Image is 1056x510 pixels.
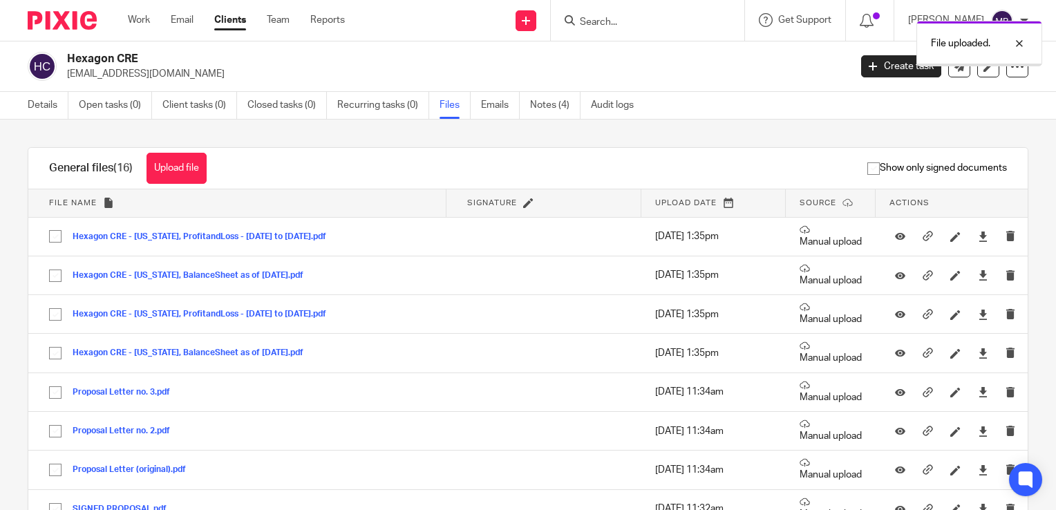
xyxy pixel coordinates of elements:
button: Hexagon CRE - [US_STATE], BalanceSheet as of [DATE].pdf [73,271,314,281]
h1: General files [49,161,133,176]
a: Download [978,308,988,321]
a: Download [978,268,988,282]
p: [DATE] 11:34am [655,463,772,477]
a: Open tasks (0) [79,92,152,119]
p: [DATE] 1:35pm [655,308,772,321]
a: Download [978,229,988,243]
p: Manual upload [800,263,862,287]
span: Source [800,199,836,207]
button: Proposal Letter no. 3.pdf [73,388,180,397]
a: Download [978,346,988,360]
a: Download [978,463,988,477]
p: Manual upload [800,380,862,404]
a: Team [267,13,290,27]
a: Reports [310,13,345,27]
p: [DATE] 1:35pm [655,268,772,282]
input: Select [42,223,68,249]
p: Manual upload [800,457,862,482]
button: Proposal Letter no. 2.pdf [73,426,180,436]
span: (16) [113,162,133,173]
a: Clients [214,13,246,27]
img: svg%3E [28,52,57,81]
a: Closed tasks (0) [247,92,327,119]
a: Email [171,13,194,27]
button: Proposal Letter (original).pdf [73,465,196,475]
a: Details [28,92,68,119]
a: Create task [861,55,941,77]
h2: Hexagon CRE [67,52,686,66]
p: [DATE] 1:35pm [655,346,772,360]
p: [DATE] 1:35pm [655,229,772,243]
span: Actions [889,199,930,207]
p: Manual upload [800,225,862,249]
p: [DATE] 11:34am [655,385,772,399]
input: Select [42,418,68,444]
p: Manual upload [800,302,862,326]
a: Audit logs [591,92,644,119]
img: Pixie [28,11,97,30]
span: Signature [467,199,517,207]
a: Files [440,92,471,119]
button: Hexagon CRE - [US_STATE], ProfitandLoss - [DATE] to [DATE].pdf [73,232,337,242]
input: Select [42,301,68,328]
input: Select [42,340,68,366]
a: Download [978,424,988,438]
button: Upload file [147,153,207,184]
a: Client tasks (0) [162,92,237,119]
input: Select [42,457,68,483]
p: Manual upload [800,341,862,365]
p: [DATE] 11:34am [655,424,772,438]
span: Show only signed documents [867,161,1007,175]
p: Manual upload [800,419,862,443]
input: Select [42,263,68,289]
input: Select [42,379,68,406]
a: Emails [481,92,520,119]
a: Notes (4) [530,92,581,119]
button: Hexagon CRE - [US_STATE], ProfitandLoss - [DATE] to [DATE].pdf [73,310,337,319]
p: File uploaded. [931,37,990,50]
span: File name [49,199,97,207]
button: Hexagon CRE - [US_STATE], BalanceSheet as of [DATE].pdf [73,348,314,358]
a: Download [978,385,988,399]
a: Work [128,13,150,27]
img: svg%3E [991,10,1013,32]
a: Recurring tasks (0) [337,92,429,119]
p: [EMAIL_ADDRESS][DOMAIN_NAME] [67,67,840,81]
span: Upload date [655,199,717,207]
